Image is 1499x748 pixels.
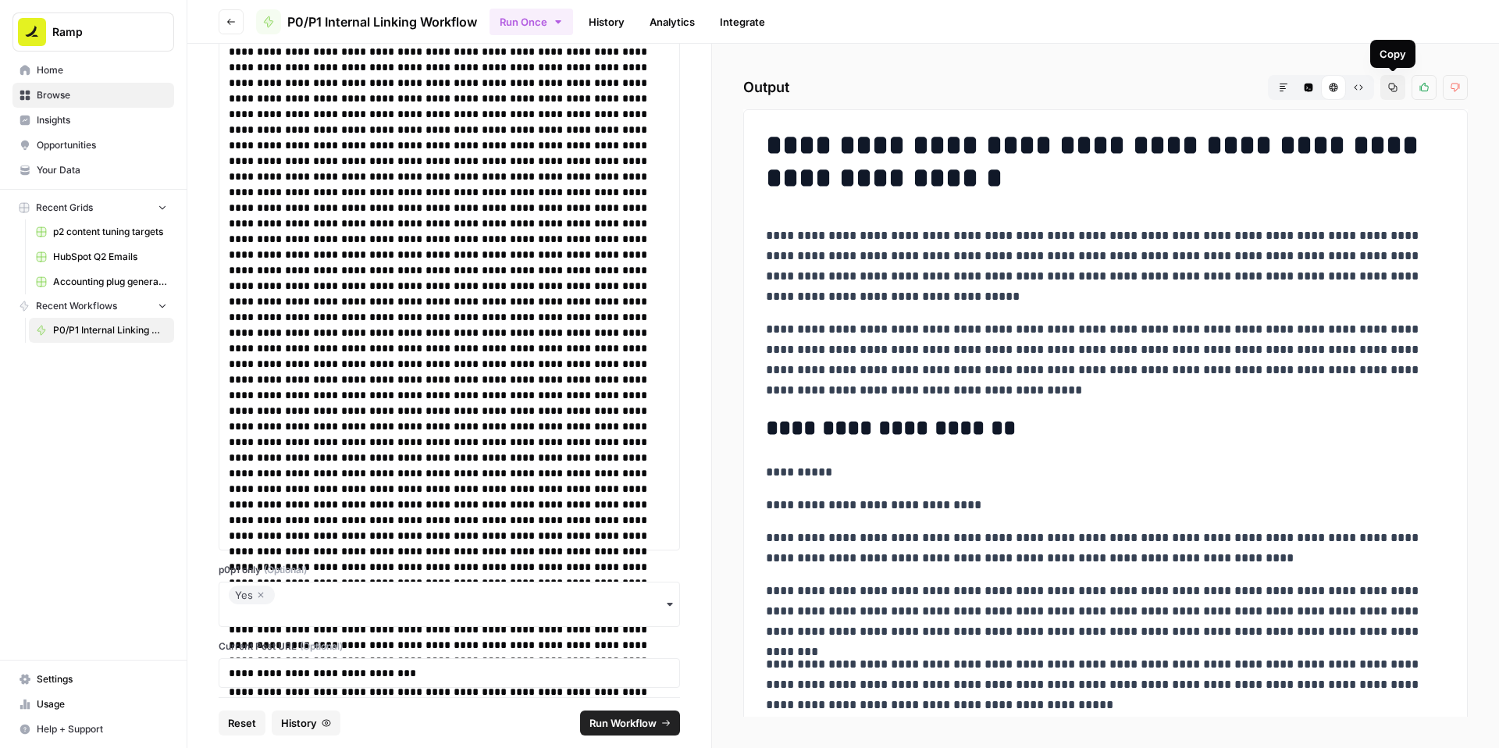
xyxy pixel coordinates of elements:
button: Run Workflow [580,711,680,736]
span: Ramp [52,24,147,40]
span: Your Data [37,163,167,177]
button: Yes [219,582,680,627]
button: Help + Support [12,717,174,742]
span: (Optional) [264,563,307,577]
button: Recent Workflows [12,294,174,318]
span: HubSpot Q2 Emails [53,250,167,264]
span: History [281,715,317,731]
a: Accounting plug generator -> publish to sanity [29,269,174,294]
button: Workspace: Ramp [12,12,174,52]
span: (Optional) [300,639,343,654]
span: Opportunities [37,138,167,152]
span: Recent Workflows [36,299,117,313]
a: Integrate [710,9,774,34]
a: Home [12,58,174,83]
h2: Output [743,75,1468,100]
a: Analytics [640,9,704,34]
a: Usage [12,692,174,717]
span: Settings [37,672,167,686]
span: Home [37,63,167,77]
span: P0/P1 Internal Linking Workflow [287,12,477,31]
span: p2 content tuning targets [53,225,167,239]
span: Recent Grids [36,201,93,215]
a: Settings [12,667,174,692]
span: Help + Support [37,722,167,736]
a: Opportunities [12,133,174,158]
span: Browse [37,88,167,102]
span: Insights [37,113,167,127]
span: Run Workflow [589,715,657,731]
span: Usage [37,697,167,711]
span: Reset [228,715,256,731]
button: Recent Grids [12,196,174,219]
button: Reset [219,711,265,736]
a: P0/P1 Internal Linking Workflow [29,318,174,343]
div: Yes [235,586,269,604]
a: Your Data [12,158,174,183]
div: Copy [1380,46,1406,62]
button: Run Once [490,9,573,35]
label: Current Post URL [219,639,680,654]
span: Accounting plug generator -> publish to sanity [53,275,167,289]
button: History [272,711,340,736]
span: P0/P1 Internal Linking Workflow [53,323,167,337]
img: Ramp Logo [18,18,46,46]
a: HubSpot Q2 Emails [29,244,174,269]
a: Browse [12,83,174,108]
label: p0p1 only [219,563,680,577]
a: P0/P1 Internal Linking Workflow [256,9,477,34]
a: History [579,9,634,34]
a: Insights [12,108,174,133]
p: Enter the URL of the current blog post to prevent self-linking (optional) [219,694,680,710]
a: p2 content tuning targets [29,219,174,244]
